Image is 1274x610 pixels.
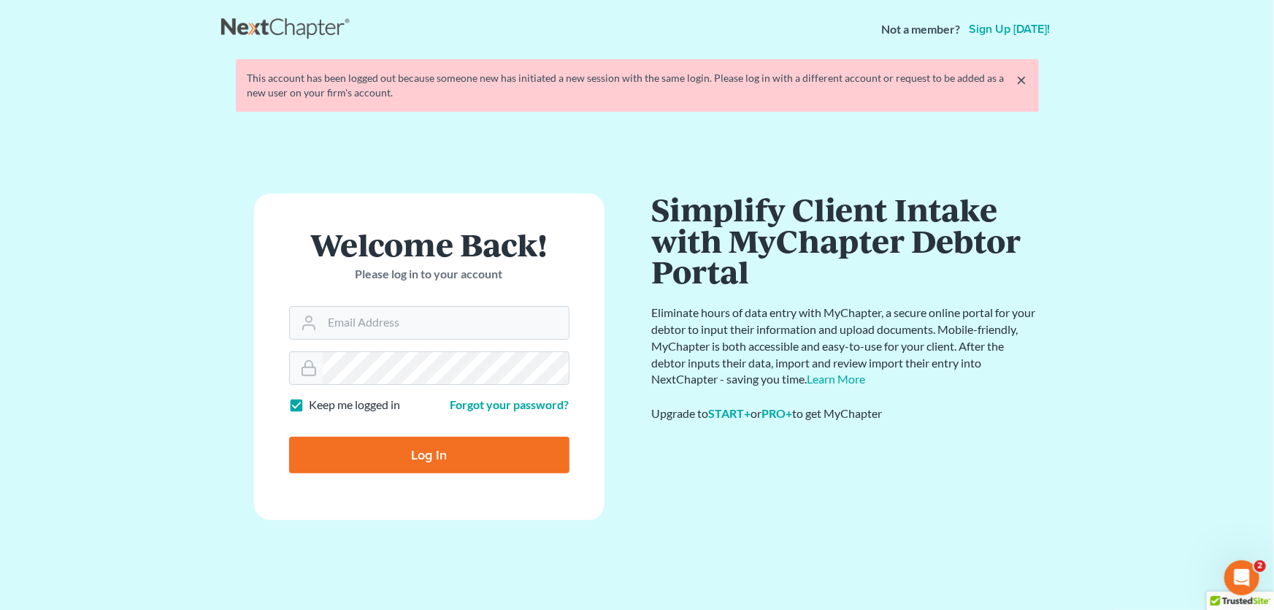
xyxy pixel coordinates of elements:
span: 2 [1254,560,1266,572]
h1: Simplify Client Intake with MyChapter Debtor Portal [652,194,1039,287]
p: Eliminate hours of data entry with MyChapter, a secure online portal for your debtor to input the... [652,305,1039,388]
div: This account has been logged out because someone new has initiated a new session with the same lo... [247,71,1027,100]
label: Keep me logged in [310,397,401,413]
a: Learn More [807,372,866,386]
a: PRO+ [762,406,793,420]
h1: Welcome Back! [289,229,569,260]
a: Forgot your password? [450,397,569,411]
a: × [1017,71,1027,88]
input: Email Address [323,307,569,339]
strong: Not a member? [882,21,961,38]
input: Log In [289,437,569,473]
p: Please log in to your account [289,266,569,283]
a: START+ [709,406,751,420]
a: Sign up [DATE]! [967,23,1054,35]
iframe: Intercom live chat [1224,560,1259,595]
div: Upgrade to or to get MyChapter [652,405,1039,422]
